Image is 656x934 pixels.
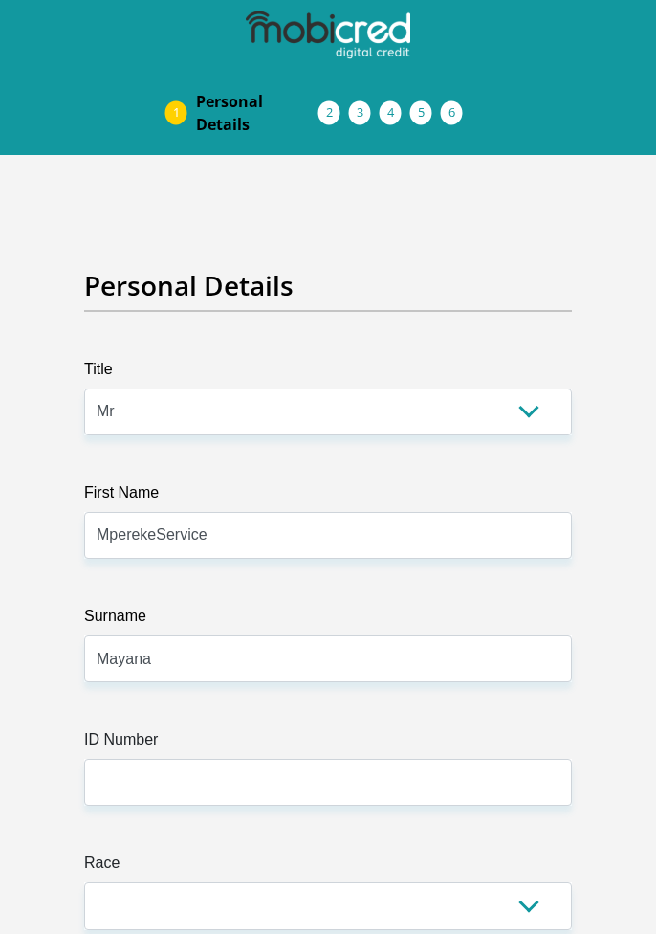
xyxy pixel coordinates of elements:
[181,82,334,144] a: PersonalDetails
[84,759,572,806] input: ID Number
[84,852,572,882] label: Race
[196,90,318,136] span: Personal Details
[84,358,572,389] label: Title
[84,481,572,512] label: First Name
[84,270,572,302] h2: Personal Details
[84,605,572,635] label: Surname
[246,11,410,59] img: mobicred logo
[84,512,572,559] input: First Name
[84,635,572,682] input: Surname
[84,728,572,759] label: ID Number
